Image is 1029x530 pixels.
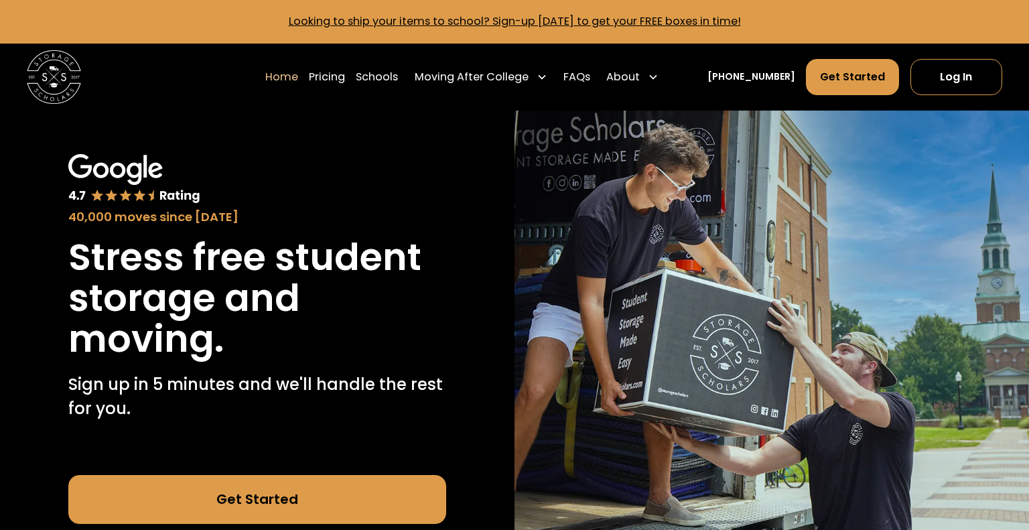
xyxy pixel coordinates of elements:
a: Home [265,58,298,96]
a: Looking to ship your items to school? Sign-up [DATE] to get your FREE boxes in time! [289,13,741,29]
a: FAQs [563,58,590,96]
a: Get Started [68,475,447,524]
a: Pricing [309,58,345,96]
div: Moving After College [415,69,529,85]
div: 40,000 moves since [DATE] [68,208,447,226]
h1: Stress free student storage and moving. [68,237,447,359]
img: Storage Scholars main logo [27,50,81,105]
a: Get Started [806,59,899,95]
div: About [606,69,640,85]
p: Sign up in 5 minutes and we'll handle the rest for you. [68,373,447,421]
a: Schools [356,58,398,96]
a: Log In [910,59,1002,95]
a: [PHONE_NUMBER] [707,70,795,84]
img: Google 4.7 star rating [68,154,201,205]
